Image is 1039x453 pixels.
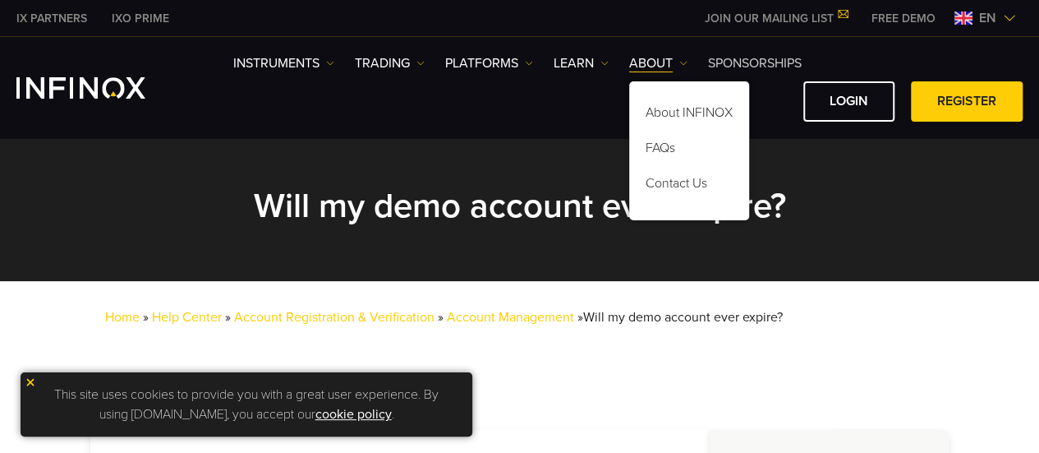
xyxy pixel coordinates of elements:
[629,98,749,133] a: About INFINOX
[150,185,890,227] h2: Will my demo account ever expire?
[577,309,783,326] span: »
[803,81,894,122] a: LOGIN
[554,53,609,73] a: Learn
[29,381,464,428] p: This site uses cookies to provide you with a great user experience. By using [DOMAIN_NAME], you a...
[692,12,859,25] a: JOIN OUR MAILING LIST
[143,309,149,326] span: »
[4,10,99,27] a: INFINOX
[315,406,392,423] a: cookie policy
[152,309,222,326] a: Help Center
[105,309,140,326] a: Home
[99,10,182,27] a: INFINOX
[708,53,802,73] a: SPONSORSHIPS
[233,53,334,73] a: Instruments
[629,53,687,73] a: ABOUT
[234,309,434,326] a: Account Registration & Verification
[629,133,749,169] a: FAQs
[447,309,574,326] a: Account Management
[629,169,749,204] a: Contact Us
[972,8,1003,28] span: en
[438,309,783,326] span: »
[225,309,783,326] span: »
[583,309,783,326] span: Will my demo account ever expire?
[445,53,533,73] a: PLATFORMS
[25,377,36,388] img: yellow close icon
[355,53,425,73] a: TRADING
[911,81,1023,122] a: REGISTER
[16,77,184,99] a: INFINOX Logo
[859,10,948,27] a: INFINOX MENU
